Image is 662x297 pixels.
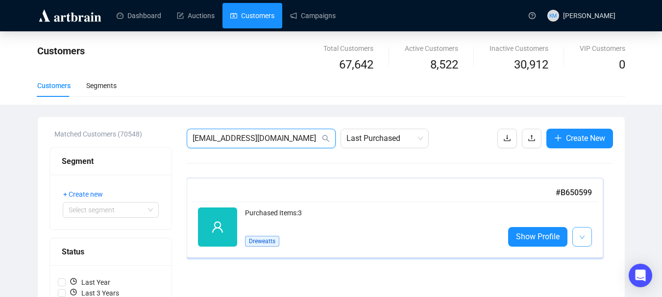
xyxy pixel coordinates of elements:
a: Dashboard [117,3,161,28]
a: Campaigns [290,3,336,28]
a: #B650599userPurchased Items:3DreweattsShow Profile [187,178,613,258]
div: Inactive Customers [490,43,548,54]
span: 0 [619,58,625,71]
a: Show Profile [508,227,567,247]
span: [PERSON_NAME] [563,12,615,20]
div: VIP Customers [580,43,625,54]
span: 8,522 [430,56,458,74]
span: question-circle [529,12,536,19]
div: Segments [86,80,117,91]
img: logo [37,8,103,23]
a: Customers [230,3,274,28]
div: Customers [37,80,71,91]
span: down [579,234,585,240]
span: Last Year [66,277,114,288]
span: Last Purchased [346,129,423,148]
div: Active Customers [405,43,458,54]
span: 67,642 [339,56,373,74]
span: + Create new [63,189,103,200]
span: 30,912 [514,56,548,74]
span: download [503,134,511,142]
div: Segment [62,155,160,167]
div: Matched Customers (70548) [54,129,172,139]
span: Dreweatts [245,236,279,247]
div: Open Intercom Messenger [629,264,652,287]
input: Search Customer... [193,133,320,144]
span: upload [528,134,536,142]
span: Show Profile [516,230,560,243]
span: Customers [37,45,85,57]
button: + Create new [63,186,111,202]
span: user [211,221,224,233]
span: Create New [566,132,605,144]
div: Status [62,246,160,258]
div: Total Customers [323,43,373,54]
span: search [322,135,330,142]
div: Purchased Items: 3 [245,207,496,227]
span: plus [554,134,562,142]
button: Create New [546,129,613,148]
span: KM [549,11,557,20]
a: Auctions [177,3,215,28]
span: # B650599 [556,188,592,197]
